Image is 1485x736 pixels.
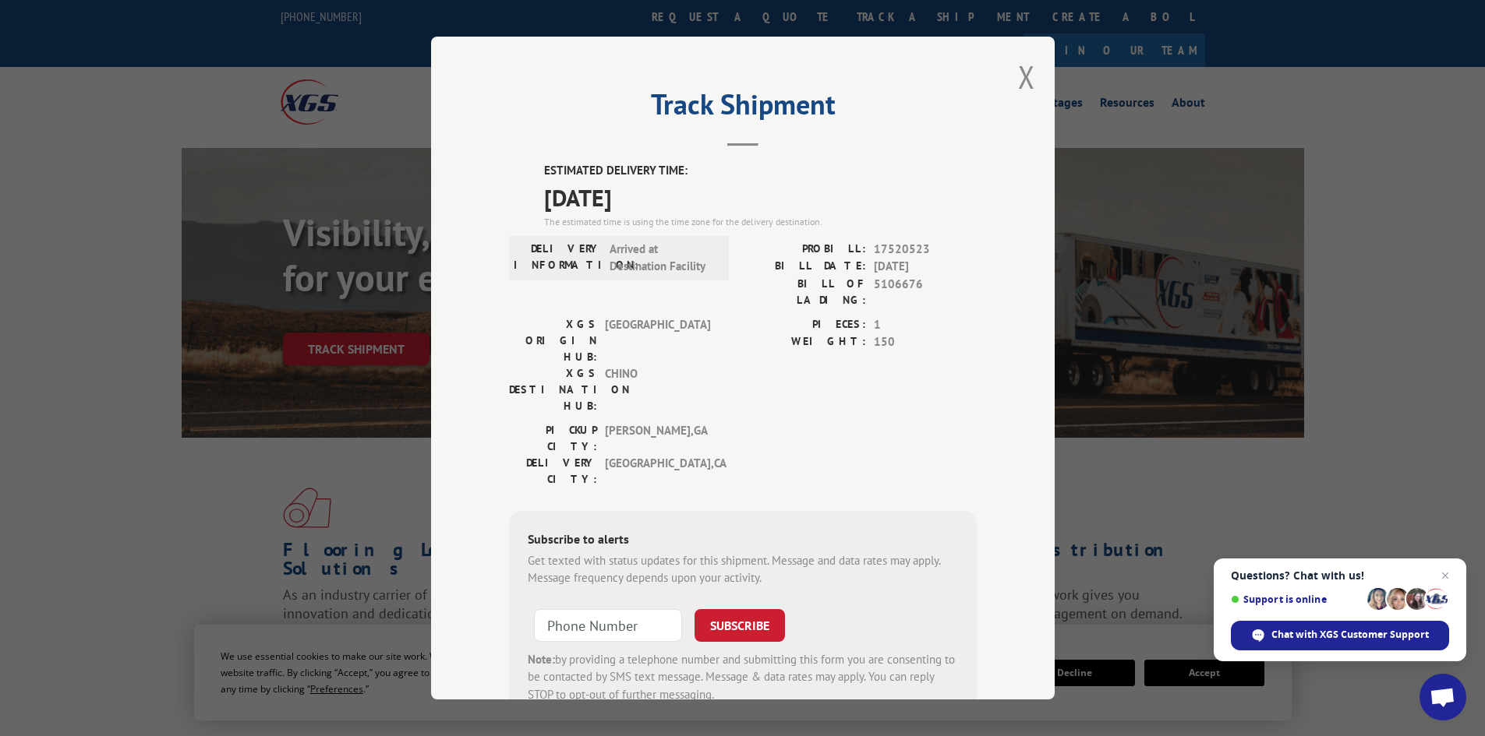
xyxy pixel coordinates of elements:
[874,258,977,276] span: [DATE]
[605,455,710,488] span: [GEOGRAPHIC_DATA] , CA
[874,276,977,308] span: 5106676
[605,422,710,455] span: [PERSON_NAME] , GA
[544,162,977,180] label: ESTIMATED DELIVERY TIME:
[1231,569,1449,582] span: Questions? Chat with us!
[743,276,866,308] label: BILL OF LADING:
[874,333,977,351] span: 150
[509,93,977,123] h2: Track Shipment
[528,651,958,704] div: by providing a telephone number and submitting this form you are consenting to be contacted by SM...
[509,455,597,488] label: DELIVERY CITY:
[695,609,785,642] button: SUBSCRIBE
[743,316,866,334] label: PIECES:
[874,241,977,259] span: 17520523
[544,180,977,215] span: [DATE]
[528,652,555,667] strong: Note:
[509,316,597,365] label: XGS ORIGIN HUB:
[1231,621,1449,650] span: Chat with XGS Customer Support
[1231,593,1362,605] span: Support is online
[743,241,866,259] label: PROBILL:
[610,241,715,276] span: Arrived at Destination Facility
[534,609,682,642] input: Phone Number
[514,241,602,276] label: DELIVERY INFORMATION:
[743,333,866,351] label: WEIGHT:
[528,530,958,552] div: Subscribe to alerts
[509,422,597,455] label: PICKUP CITY:
[544,215,977,229] div: The estimated time is using the time zone for the delivery destination.
[605,316,710,365] span: [GEOGRAPHIC_DATA]
[1420,674,1466,720] a: Open chat
[605,365,710,414] span: CHINO
[1271,628,1429,642] span: Chat with XGS Customer Support
[1018,56,1035,97] button: Close modal
[874,316,977,334] span: 1
[743,258,866,276] label: BILL DATE:
[528,552,958,587] div: Get texted with status updates for this shipment. Message and data rates may apply. Message frequ...
[509,365,597,414] label: XGS DESTINATION HUB:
